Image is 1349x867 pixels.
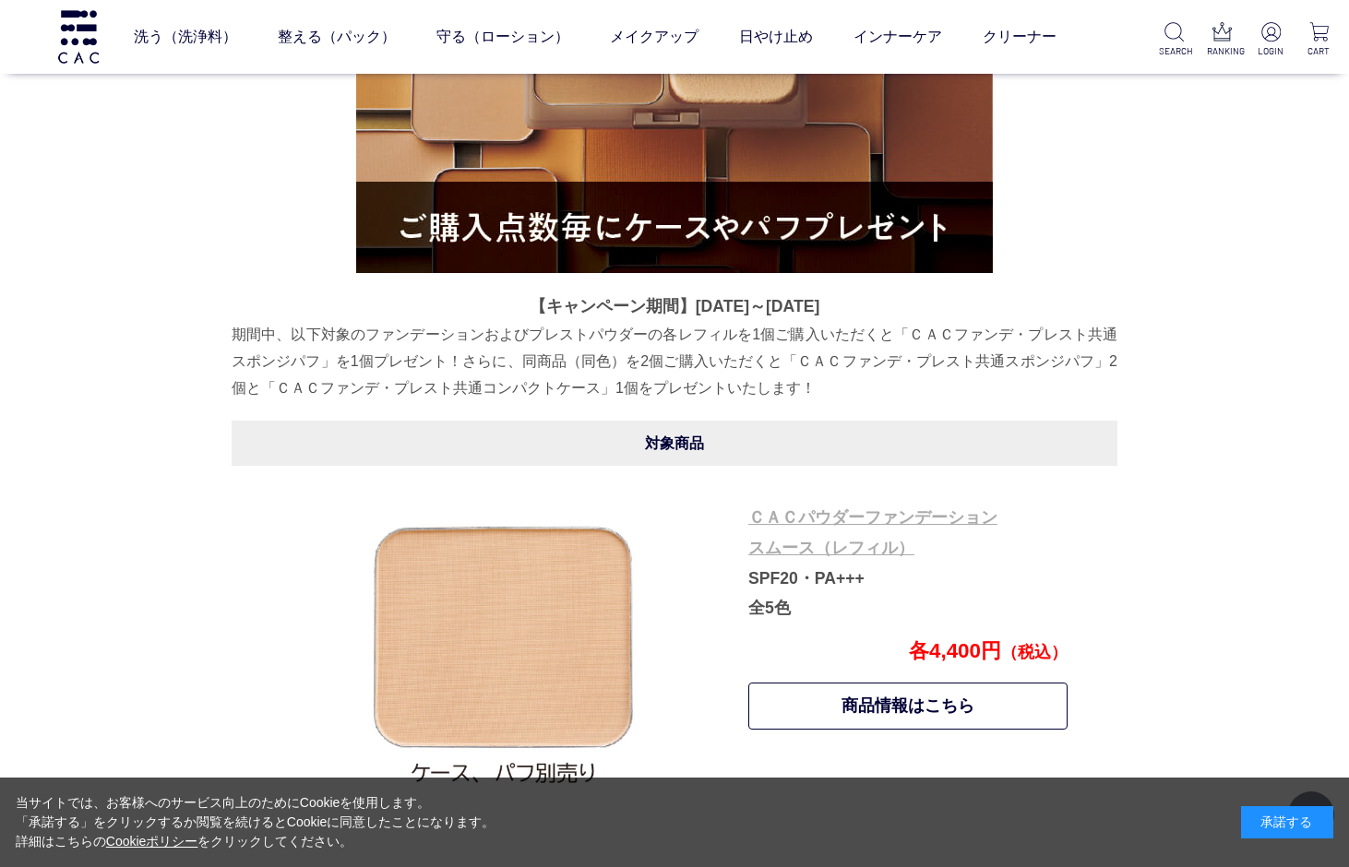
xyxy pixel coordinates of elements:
[1207,22,1237,58] a: RANKING
[748,683,1068,730] a: 商品情報はこちら
[746,639,1068,664] p: 各4,400円
[232,291,1117,321] p: 【キャンペーン期間】[DATE]～[DATE]
[1241,806,1333,838] div: 承諾する
[106,834,198,849] a: Cookieポリシー
[748,508,997,557] a: ＣＡＣパウダーファンデーションスムース（レフィル）
[1001,643,1068,661] span: （税込）
[1255,44,1285,58] p: LOGIN
[134,11,237,63] a: 洗う（洗浄料）
[739,11,813,63] a: 日やけ止め
[610,11,698,63] a: メイクアップ
[854,11,942,63] a: インナーケア
[1304,22,1334,58] a: CART
[55,10,101,63] img: logo
[1207,44,1237,58] p: RANKING
[1304,44,1334,58] p: CART
[16,793,495,851] div: 当サイトでは、お客様へのサービス向上のためにCookieを使用します。 「承諾する」をクリックするか閲覧を続けるとCookieに同意したことになります。 詳細はこちらの をクリックしてください。
[1159,44,1189,58] p: SEARCH
[436,11,569,63] a: 守る（ローション）
[342,489,665,812] img: 060201.jpg
[748,503,1066,623] p: SPF20・PA+++ 全5色
[232,421,1117,466] div: 対象商品
[232,321,1117,402] p: 期間中、以下対象のファンデーションおよびプレストパウダーの各レフィルを1個ご購入いただくと「ＣＡＣファンデ・プレスト共通スポンジパフ」を1個プレゼント！さらに、同商品（同色）を2個ご購入いただく...
[1159,22,1189,58] a: SEARCH
[278,11,396,63] a: 整える（パック）
[1255,22,1285,58] a: LOGIN
[983,11,1057,63] a: クリーナー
